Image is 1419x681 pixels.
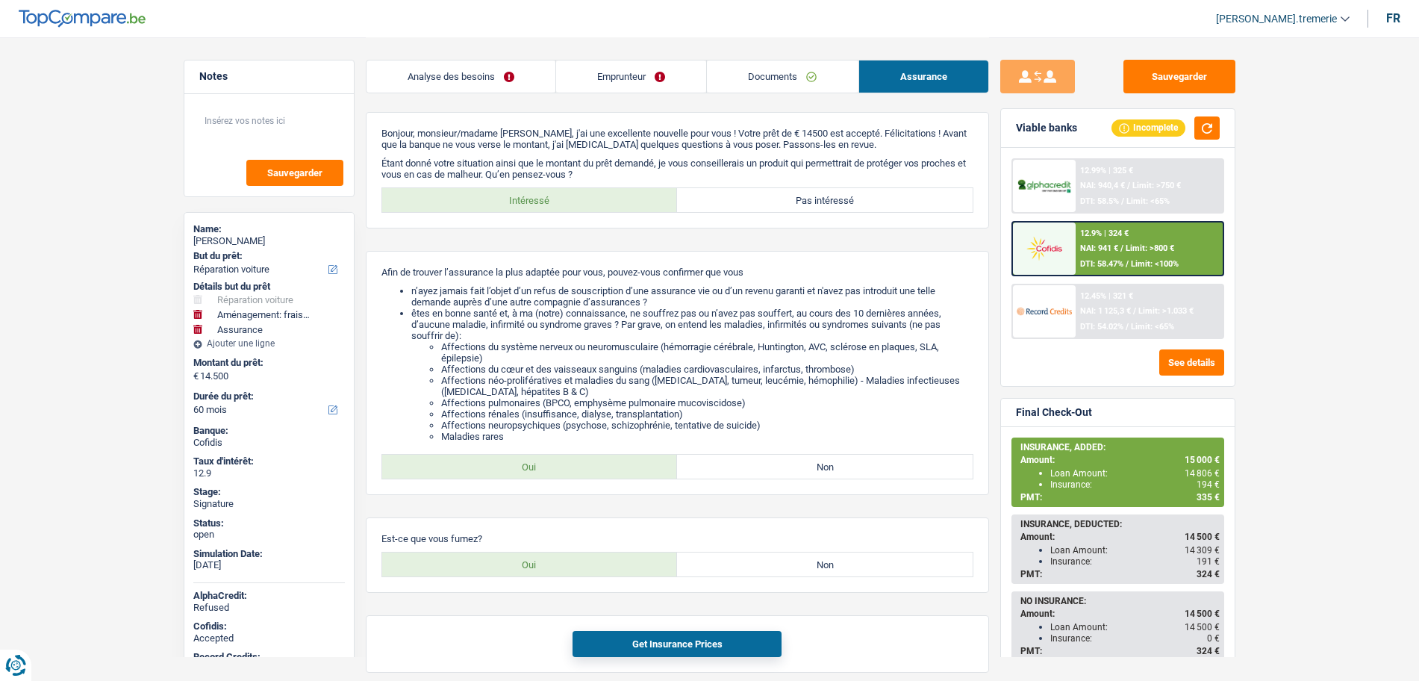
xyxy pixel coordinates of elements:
[707,60,858,93] a: Documents
[441,375,973,397] li: Affections néo-prolifératives et maladies du sang ([MEDICAL_DATA], tumeur, leucémie, hémophilie) ...
[1185,532,1220,542] span: 14 500 €
[1080,322,1123,332] span: DTI: 54.02%
[556,60,706,93] a: Emprunteur
[193,437,345,449] div: Cofidis
[1016,122,1077,134] div: Viable banks
[381,158,973,180] p: Étant donné votre situation ainsi que le montant du prêt demandé, je vous conseillerais un produi...
[1020,596,1220,606] div: NO INSURANCE:
[1080,306,1131,316] span: NAI: 1 125,3 €
[1126,322,1129,332] span: /
[441,397,973,408] li: Affections pulmonaires (BPCO, emphysème pulmonaire mucoviscidose)
[1131,259,1179,269] span: Limit: <100%
[1126,243,1174,253] span: Limit: >800 €
[1050,633,1220,644] div: Insurance:
[1020,609,1220,619] div: Amount:
[193,235,345,247] div: [PERSON_NAME]
[193,391,342,402] label: Durée du prêt:
[1080,166,1133,175] div: 12.99% | 325 €
[1020,492,1220,503] div: PMT:
[441,341,973,364] li: Affections du système nerveux ou neuromusculaire (hémorragie cérébrale, Huntington, AVC, sclérose...
[193,590,345,602] div: AlphaCredit:
[1197,569,1220,579] span: 324 €
[193,467,345,479] div: 12.9
[1080,196,1119,206] span: DTI: 58.5%
[193,621,345,632] div: Cofidis:
[1017,234,1072,262] img: Cofidis
[1386,11,1400,25] div: fr
[382,553,678,576] label: Oui
[573,631,782,657] button: Get Insurance Prices
[193,498,345,510] div: Signature
[1050,556,1220,567] div: Insurance:
[1185,455,1220,465] span: 15 000 €
[441,420,973,431] li: Affections neuropsychiques (psychose, schizophrénie, tentative de suicide)
[193,357,342,369] label: Montant du prêt:
[193,529,345,541] div: open
[411,308,973,442] li: êtes en bonne santé et, à ma (notre) connaissance, ne souffrez pas ou n’avez pas souffert, au cou...
[1138,306,1194,316] span: Limit: >1.033 €
[1121,196,1124,206] span: /
[193,250,342,262] label: But du prêt:
[1197,492,1220,503] span: 335 €
[677,455,973,479] label: Non
[1020,646,1220,656] div: PMT:
[193,338,345,349] div: Ajouter une ligne
[1131,322,1174,332] span: Limit: <65%
[1050,622,1220,632] div: Loan Amount:
[1080,259,1123,269] span: DTI: 58.47%
[1017,297,1072,325] img: Record Credits
[193,281,345,293] div: Détails but du prêt
[193,223,345,235] div: Name:
[1050,545,1220,556] div: Loan Amount:
[1204,7,1350,31] a: [PERSON_NAME].tremerie
[1132,181,1181,190] span: Limit: >750 €
[193,517,345,529] div: Status:
[1216,13,1337,25] span: [PERSON_NAME].tremerie
[1126,196,1170,206] span: Limit: <65%
[1185,609,1220,619] span: 14 500 €
[1050,468,1220,479] div: Loan Amount:
[193,559,345,571] div: [DATE]
[193,548,345,560] div: Simulation Date:
[1126,259,1129,269] span: /
[381,533,973,544] p: Est-ce que vous fumez?
[19,10,146,28] img: TopCompare Logo
[199,70,339,83] h5: Notes
[441,408,973,420] li: Affections rénales (insuffisance, dialyse, transplantation)
[193,486,345,498] div: Stage:
[1020,569,1220,579] div: PMT:
[1017,178,1072,195] img: AlphaCredit
[1185,622,1220,632] span: 14 500 €
[1185,545,1220,556] span: 14 309 €
[1016,406,1092,419] div: Final Check-Out
[1020,532,1220,542] div: Amount:
[246,160,343,186] button: Sauvegarder
[441,364,973,375] li: Affections du cœur et des vaisseaux sanguins (maladies cardiovasculaires, infarctus, thrombose)
[1080,291,1133,301] div: 12.45% | 321 €
[1207,633,1220,644] span: 0 €
[677,188,973,212] label: Pas intéressé
[1159,349,1224,376] button: See details
[1123,60,1235,93] button: Sauvegarder
[1020,519,1220,529] div: INSURANCE, DEDUCTED:
[859,60,988,93] a: Assurance
[1080,181,1125,190] span: NAI: 940,4 €
[1197,479,1220,490] span: 194 €
[1127,181,1130,190] span: /
[193,602,345,614] div: Refused
[1120,243,1123,253] span: /
[1020,455,1220,465] div: Amount:
[193,425,345,437] div: Banque:
[1197,556,1220,567] span: 191 €
[411,285,973,308] li: n’ayez jamais fait l’objet d’un refus de souscription d’une assurance vie ou d’un revenu garanti ...
[1080,228,1129,238] div: 12.9% | 324 €
[367,60,555,93] a: Analyse des besoins
[1133,306,1136,316] span: /
[193,651,345,663] div: Record Credits:
[441,431,973,442] li: Maladies rares
[382,188,678,212] label: Intéressé
[1197,646,1220,656] span: 324 €
[1050,479,1220,490] div: Insurance:
[193,632,345,644] div: Accepted
[267,168,322,178] span: Sauvegarder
